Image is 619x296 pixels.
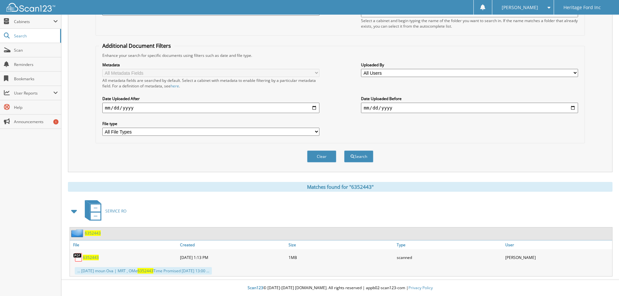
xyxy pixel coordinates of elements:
[502,6,538,9] span: [PERSON_NAME]
[81,198,126,224] a: SERVICE RO
[178,240,287,249] a: Created
[85,230,101,236] a: 6352443
[75,267,212,275] div: ... [DATE] moun Ova | MRT , OMe Time Promised [DATE] 13:00 ...
[563,6,601,9] span: Heritage Ford Inc
[71,229,85,237] img: folder2.png
[137,268,153,274] span: 6352443
[99,42,174,49] legend: Additional Document Filters
[99,53,581,58] div: Enhance your search for specific documents using filters such as date and file type.
[70,240,178,249] a: File
[73,252,83,262] img: PDF.png
[83,255,99,260] a: 6352443
[287,240,395,249] a: Size
[361,103,578,113] input: end
[504,251,612,264] div: [PERSON_NAME]
[395,240,504,249] a: Type
[14,19,53,24] span: Cabinets
[14,47,58,53] span: Scan
[102,121,319,126] label: File type
[361,96,578,101] label: Date Uploaded Before
[14,90,53,96] span: User Reports
[344,150,373,162] button: Search
[14,119,58,124] span: Announcements
[408,285,433,290] a: Privacy Policy
[102,62,319,68] label: Metadata
[248,285,263,290] span: Scan123
[178,251,287,264] div: [DATE] 1:13 PM
[6,3,55,12] img: scan123-logo-white.svg
[68,182,613,192] div: Matches found for "6352443"
[171,83,179,89] a: here
[53,119,58,124] div: 1
[14,62,58,67] span: Reminders
[14,33,57,39] span: Search
[102,78,319,89] div: All metadata fields are searched by default. Select a cabinet with metadata to enable filtering b...
[105,208,126,214] span: SERVICE RO
[61,280,619,296] div: © [DATE]-[DATE] [DOMAIN_NAME]. All rights reserved | appb02-scan123-com |
[361,18,578,29] div: Select a cabinet and begin typing the name of the folder you want to search in. If the name match...
[14,76,58,82] span: Bookmarks
[14,105,58,110] span: Help
[361,62,578,68] label: Uploaded By
[287,251,395,264] div: 1MB
[102,103,319,113] input: start
[102,96,319,101] label: Date Uploaded After
[504,240,612,249] a: User
[307,150,336,162] button: Clear
[395,251,504,264] div: scanned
